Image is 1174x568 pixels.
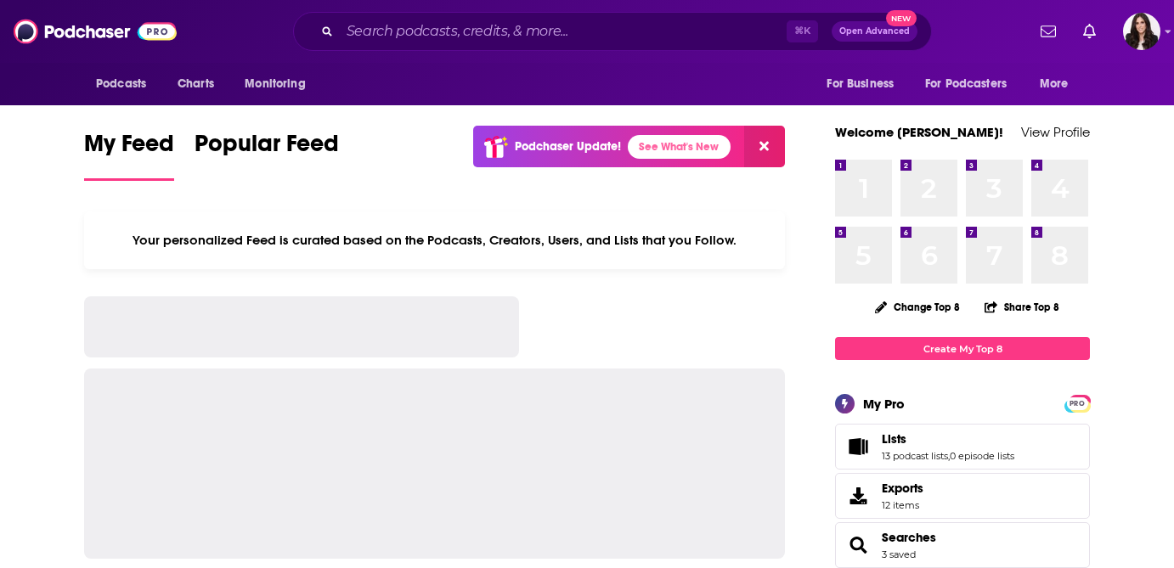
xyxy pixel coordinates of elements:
span: PRO [1067,397,1087,410]
a: View Profile [1021,124,1090,140]
a: Lists [882,431,1014,447]
a: Exports [835,473,1090,519]
span: For Business [827,72,894,96]
button: open menu [84,68,168,100]
span: More [1040,72,1069,96]
button: Change Top 8 [865,296,970,318]
a: Searches [882,530,936,545]
div: Your personalized Feed is curated based on the Podcasts, Creators, Users, and Lists that you Follow. [84,211,785,269]
button: Share Top 8 [984,290,1060,323]
span: Lists [835,424,1090,470]
button: Open AdvancedNew [832,21,917,42]
span: My Feed [84,129,174,168]
button: Show profile menu [1123,13,1160,50]
button: open menu [1028,68,1090,100]
span: New [886,10,917,26]
p: Podchaser Update! [515,139,621,154]
a: Create My Top 8 [835,337,1090,360]
a: PRO [1067,396,1087,409]
span: Exports [841,484,875,508]
img: Podchaser - Follow, Share and Rate Podcasts [14,15,177,48]
button: open menu [914,68,1031,100]
span: Open Advanced [839,27,910,36]
span: , [948,450,950,462]
span: Popular Feed [195,129,339,168]
a: My Feed [84,129,174,181]
a: Charts [167,68,224,100]
span: Lists [882,431,906,447]
a: 3 saved [882,548,916,560]
a: Lists [841,435,875,458]
span: Podcasts [96,72,146,96]
a: Searches [841,533,875,557]
span: Monitoring [245,72,305,96]
div: Search podcasts, credits, & more... [293,12,932,51]
span: For Podcasters [925,72,1007,96]
a: Show notifications dropdown [1076,17,1103,46]
button: open menu [815,68,915,100]
a: Welcome [PERSON_NAME]! [835,124,1003,140]
button: open menu [233,68,327,100]
span: ⌘ K [787,20,818,42]
img: User Profile [1123,13,1160,50]
a: 13 podcast lists [882,450,948,462]
span: Logged in as RebeccaShapiro [1123,13,1160,50]
a: Show notifications dropdown [1034,17,1063,46]
span: Searches [835,522,1090,568]
a: See What's New [628,135,731,159]
span: Charts [178,72,214,96]
a: Popular Feed [195,129,339,181]
span: Exports [882,481,923,496]
div: My Pro [863,396,905,412]
input: Search podcasts, credits, & more... [340,18,787,45]
a: 0 episode lists [950,450,1014,462]
span: 12 items [882,499,923,511]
